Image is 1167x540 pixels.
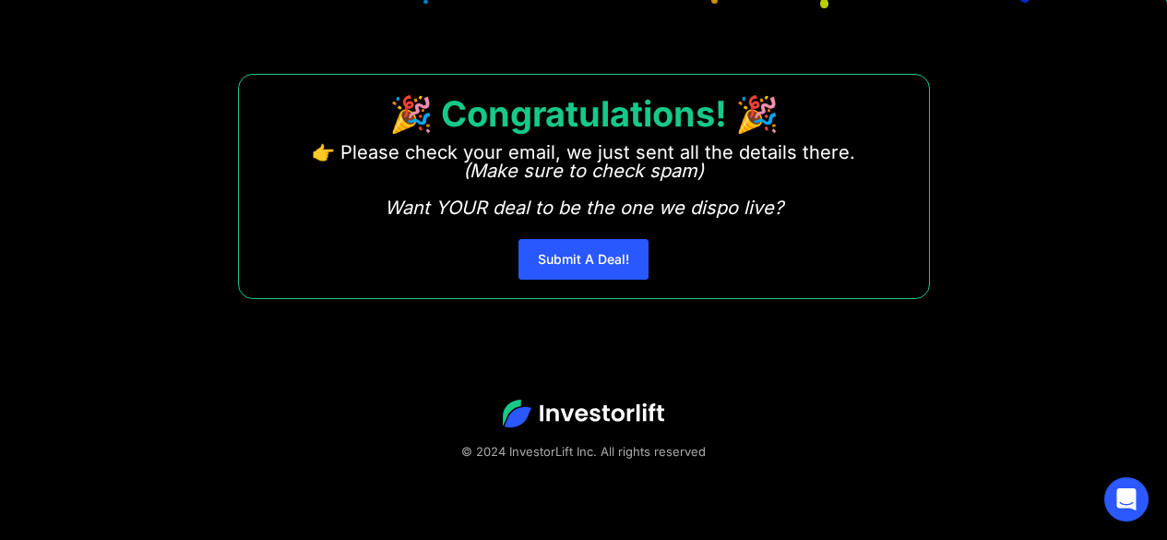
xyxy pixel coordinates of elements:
[385,160,783,219] em: (Make sure to check spam) Want YOUR deal to be the one we dispo live?
[1104,477,1149,522] div: Open Intercom Messenger
[389,92,779,135] strong: 🎉 Congratulations! 🎉
[518,239,649,280] a: Submit A Deal!
[312,143,855,217] p: 👉 Please check your email, we just sent all the details there. ‍
[65,442,1102,461] div: © 2024 InvestorLift Inc. All rights reserved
